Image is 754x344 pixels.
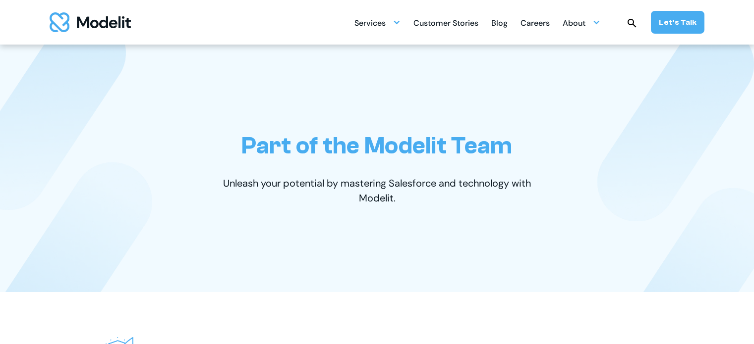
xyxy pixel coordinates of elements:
[563,13,600,32] div: About
[206,176,548,205] p: Unleash your potential by mastering Salesforce and technology with Modelit.
[413,13,478,32] a: Customer Stories
[241,132,512,160] h1: Part of the Modelit Team
[491,14,508,34] div: Blog
[521,14,550,34] div: Careers
[354,13,401,32] div: Services
[563,14,585,34] div: About
[521,13,550,32] a: Careers
[651,11,704,34] a: Let’s Talk
[50,12,131,32] a: home
[354,14,386,34] div: Services
[659,17,696,28] div: Let’s Talk
[491,13,508,32] a: Blog
[413,14,478,34] div: Customer Stories
[50,12,131,32] img: modelit logo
